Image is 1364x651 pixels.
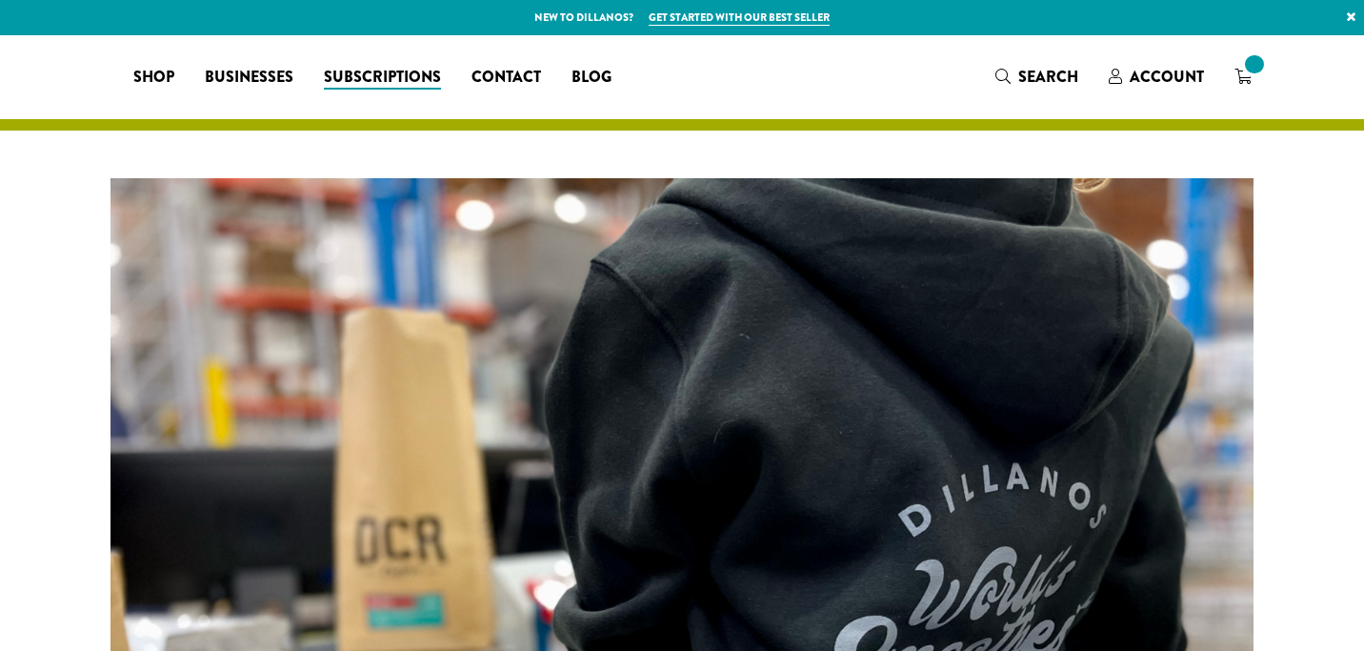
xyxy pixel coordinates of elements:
span: Businesses [205,66,293,90]
span: Contact [471,66,541,90]
a: Get started with our best seller [649,10,830,26]
a: Shop [118,62,190,92]
span: Search [1018,66,1078,88]
span: Account [1130,66,1204,88]
span: Subscriptions [324,66,441,90]
span: Shop [133,66,174,90]
a: Search [980,61,1093,92]
span: Blog [572,66,612,90]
